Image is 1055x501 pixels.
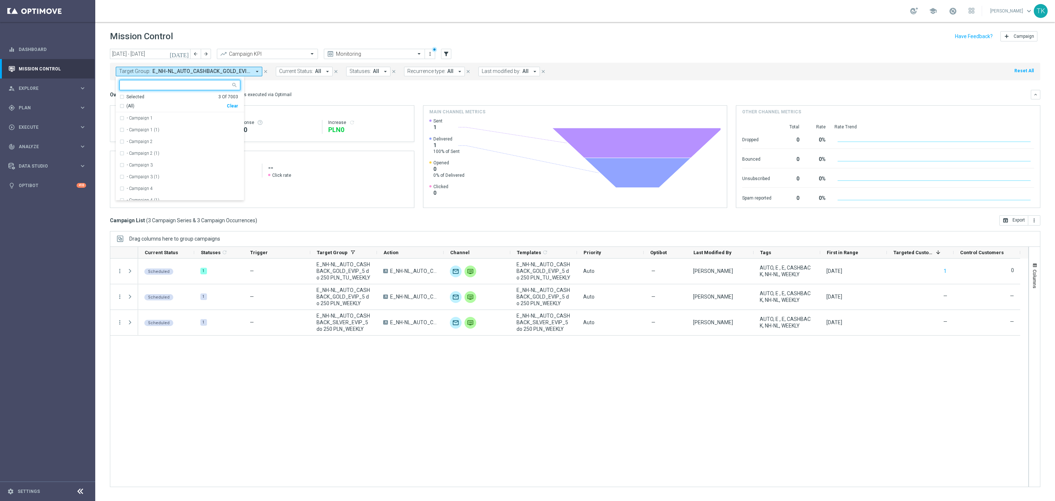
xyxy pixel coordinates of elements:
span: Recurrence type: [407,68,445,74]
span: E_NH-NL_AUTO_CASHBACK_GOLD_EVIP_5 do 250 PLN_WEEKLY [517,287,571,307]
div: 1 [200,268,207,274]
h3: Overview: [110,91,133,98]
i: preview [327,50,334,58]
h3: Campaign List [110,217,257,224]
span: Calculate column [541,248,548,256]
button: arrow_forward [201,49,211,59]
i: keyboard_arrow_right [79,85,86,92]
button: play_circle_outline Execute keyboard_arrow_right [8,124,86,130]
input: Have Feedback? [955,34,993,39]
span: All [373,68,379,74]
span: Trigger [250,250,268,255]
span: Current Status [145,250,178,255]
i: track_changes [8,143,15,150]
span: A [383,269,388,273]
i: close [263,69,268,74]
button: person_search Explore keyboard_arrow_right [8,85,86,91]
i: refresh [222,249,227,255]
label: - Campaign 1 (1) [127,128,159,132]
span: Drag columns here to group campaigns [129,236,220,242]
i: trending_up [220,50,227,58]
button: Recurrence type: All arrow_drop_down [404,67,465,76]
span: A [383,320,388,325]
span: E_NH-NL_AUTO_CASHBACK_GOLD_EVIP_5 do 250 PLN_TU_WEEKLY [316,261,371,281]
span: Action [384,250,399,255]
i: close [466,69,471,74]
span: AUTO, E , E, CASHBACK, NH-NL, WEEKLY [760,264,814,278]
span: E_NH-NL_AUTO_CASHBACK_GOLD_EVIP_5 do 250 PLN_WEEKLY [316,287,371,307]
div: Explore [8,85,79,92]
span: Statuses: [349,68,371,74]
span: — [651,293,655,300]
span: Delivered [433,136,460,142]
div: - Campaign 2 [119,136,240,147]
span: Click rate [272,172,291,178]
label: — [943,293,947,299]
div: Private message [464,266,476,277]
button: Statuses: All arrow_drop_down [346,67,390,76]
div: Rate [808,124,826,130]
span: A [383,295,388,299]
button: equalizer Dashboard [8,47,86,52]
span: Campaign [1014,34,1034,39]
button: gps_fixed Plan keyboard_arrow_right [8,105,86,111]
colored-tag: Scheduled [144,293,173,300]
span: Auto [583,319,595,325]
multiple-options-button: Export to CSV [999,217,1040,223]
span: Execute [19,125,79,129]
span: ) [255,217,257,224]
div: - Campaign 4 [119,183,240,194]
i: arrow_drop_down [456,68,463,75]
span: Target Group [317,250,348,255]
i: more_vert [116,268,123,274]
button: close [333,67,339,76]
button: Data Studio keyboard_arrow_right [8,163,86,169]
div: Mission Control [8,66,86,72]
span: Current Status: [279,68,313,74]
span: Scheduled [148,269,170,274]
div: Press SPACE to select this row. [110,310,138,336]
div: TK [1034,4,1048,18]
a: Mission Control [19,59,86,78]
div: Total [780,124,799,130]
span: 1 [433,124,443,131]
label: 0 [1011,267,1014,274]
a: [PERSON_NAME]keyboard_arrow_down [989,6,1034,17]
div: lightbulb Optibot +10 [8,183,86,189]
div: Unsubscribed [742,172,771,184]
h4: Other channel metrics [742,109,801,115]
i: close [541,69,546,74]
span: 0% of Delivered [433,172,464,178]
span: — [250,294,254,300]
div: PLN210 [224,125,316,134]
colored-tag: Scheduled [144,319,173,326]
img: Private message [464,291,476,303]
div: Press SPACE to select this row. [110,259,138,284]
button: more_vert [116,319,123,326]
div: Optimail [450,291,462,303]
span: Last modified by: [482,68,521,74]
span: Auto [583,268,595,274]
div: - Campaign 1 [119,112,240,124]
span: All [315,68,321,74]
i: arrow_drop_down [382,68,389,75]
span: First in Range [827,250,858,255]
span: Plan [19,106,79,110]
div: 30 Sep 2025, Tuesday [826,268,842,274]
span: Templates [517,250,541,255]
img: Optimail [450,317,462,329]
button: more_vert [1028,215,1040,226]
span: AUTO, E , E, CASHBACK, NH-NL, WEEKLY [760,316,814,329]
i: refresh [542,249,548,255]
div: Press SPACE to select this row. [138,310,1020,336]
div: 0 [780,172,799,184]
span: E_NH-NL_AUTO_CASHBACK_GOLD_EVIP_5 do 250 PLN_TU_WEEKLY E_NH-NL_AUTO_CASHBACK_GOLD_EVIP_5 do 250 P... [152,68,251,74]
button: close [390,67,397,76]
label: — [1010,318,1014,325]
button: open_in_browser Export [999,215,1028,226]
div: 1 [200,293,207,300]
